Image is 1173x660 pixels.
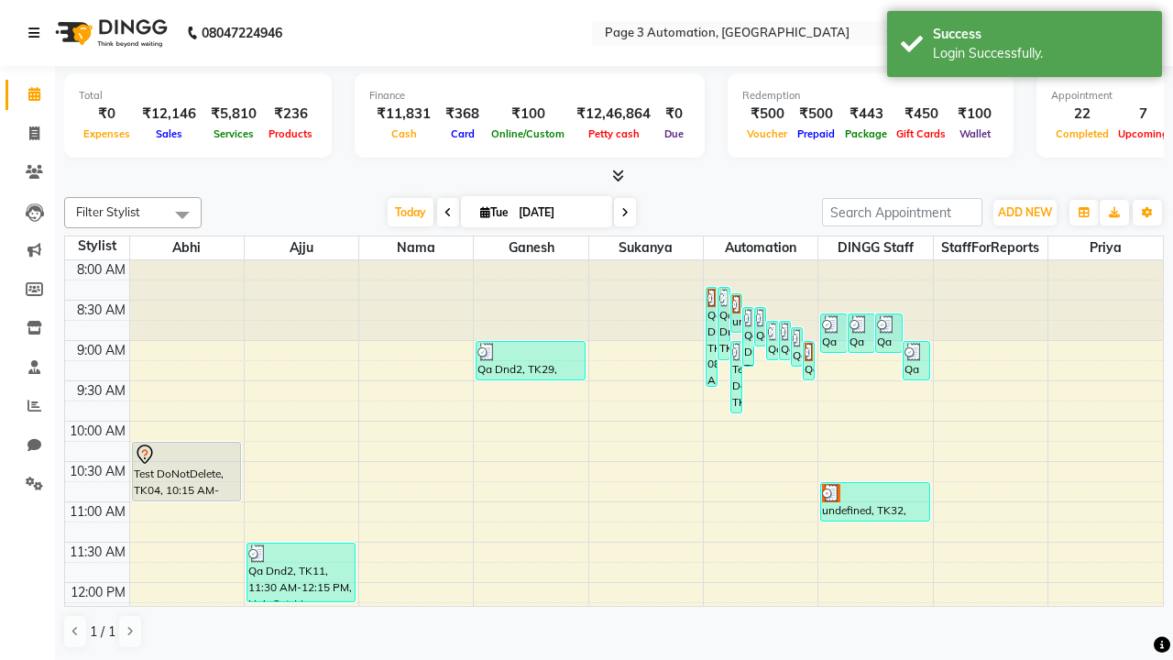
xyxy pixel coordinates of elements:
[1113,104,1173,125] div: 7
[849,314,874,352] div: Qa Dnd2, TK22, 08:40 AM-09:10 AM, Hair Cut By Expert-Men
[792,328,802,366] div: Qa Dnd2, TK27, 08:50 AM-09:20 AM, Hair Cut By Expert-Men
[66,422,129,441] div: 10:00 AM
[718,288,729,359] div: Qa Dnd2, TK24, 08:20 AM-09:15 AM, Special Hair Wash- Men
[876,314,902,352] div: Qa Dnd2, TK23, 08:40 AM-09:10 AM, Hair cut Below 12 years (Boy)
[203,104,264,125] div: ₹5,810
[67,583,129,602] div: 12:00 PM
[369,104,438,125] div: ₹11,831
[793,127,839,140] span: Prepaid
[767,322,777,359] div: Qa Dnd2, TK25, 08:45 AM-09:15 AM, Hair Cut By Expert-Men
[792,104,840,125] div: ₹500
[487,104,569,125] div: ₹100
[707,288,717,386] div: Qa Dnd2, TK19, 08:20 AM-09:35 AM, Hair Cut By Expert-Men,Hair Cut-Men
[446,127,479,140] span: Card
[359,236,473,259] span: Nama
[742,127,792,140] span: Voucher
[821,483,928,521] div: undefined, TK32, 10:45 AM-11:15 AM, Hair Cut-Men
[73,341,129,360] div: 9:00 AM
[840,127,892,140] span: Package
[660,127,688,140] span: Due
[513,199,605,226] input: 2025-09-02
[1051,127,1113,140] span: Completed
[993,200,1057,225] button: ADD NEW
[245,236,358,259] span: Ajju
[66,502,129,522] div: 11:00 AM
[658,104,690,125] div: ₹0
[477,342,584,379] div: Qa Dnd2, TK29, 09:00 AM-09:30 AM, Hair cut Below 12 years (Boy)
[66,462,129,481] div: 10:30 AM
[742,104,792,125] div: ₹500
[1051,104,1113,125] div: 22
[998,205,1052,219] span: ADD NEW
[840,104,892,125] div: ₹443
[822,198,982,226] input: Search Appointment
[47,7,172,59] img: logo
[934,236,1047,259] span: StaffForReports
[79,127,135,140] span: Expenses
[950,104,999,125] div: ₹100
[487,127,569,140] span: Online/Custom
[742,88,999,104] div: Redemption
[90,622,115,642] span: 1 / 1
[804,342,814,379] div: Qa Dnd2, TK31, 09:00 AM-09:30 AM, Hair cut Below 12 years (Boy)
[438,104,487,125] div: ₹368
[892,104,950,125] div: ₹450
[569,104,658,125] div: ₹12,46,864
[202,7,282,59] b: 08047224946
[584,127,644,140] span: Petty cash
[892,127,950,140] span: Gift Cards
[731,342,741,412] div: Test DoNotDelete, TK33, 09:00 AM-09:55 AM, Special Hair Wash- Men
[79,104,135,125] div: ₹0
[247,544,355,601] div: Qa Dnd2, TK11, 11:30 AM-12:15 PM, Hair Cut-Men
[73,301,129,320] div: 8:30 AM
[821,314,847,352] div: Qa Dnd2, TK21, 08:40 AM-09:10 AM, Hair Cut By Expert-Men
[955,127,995,140] span: Wallet
[135,104,203,125] div: ₹12,146
[904,342,929,379] div: Qa Dnd2, TK30, 09:00 AM-09:30 AM, Hair cut Below 12 years (Boy)
[264,104,317,125] div: ₹236
[387,127,422,140] span: Cash
[731,294,741,332] div: undefined, TK18, 08:25 AM-08:55 AM, Hair cut Below 12 years (Boy)
[76,204,140,219] span: Filter Stylist
[73,260,129,280] div: 8:00 AM
[743,308,753,366] div: Qa Dnd2, TK28, 08:35 AM-09:20 AM, Hair Cut-Men
[65,236,129,256] div: Stylist
[264,127,317,140] span: Products
[474,236,587,259] span: Ganesh
[388,198,433,226] span: Today
[589,236,703,259] span: Sukanya
[933,25,1148,44] div: Success
[369,88,690,104] div: Finance
[704,236,817,259] span: Automation
[818,236,932,259] span: DINGG Staff
[933,44,1148,63] div: Login Successfully.
[73,381,129,401] div: 9:30 AM
[1048,236,1163,259] span: Priya
[209,127,258,140] span: Services
[780,322,790,359] div: Qa Dnd2, TK26, 08:45 AM-09:15 AM, Hair Cut By Expert-Men
[133,443,240,500] div: Test DoNotDelete, TK04, 10:15 AM-11:00 AM, Hair Cut-Men
[476,205,513,219] span: Tue
[79,88,317,104] div: Total
[130,236,244,259] span: Abhi
[1113,127,1173,140] span: Upcoming
[151,127,187,140] span: Sales
[755,308,765,346] div: Qa Dnd2, TK20, 08:35 AM-09:05 AM, Hair cut Below 12 years (Boy)
[66,543,129,562] div: 11:30 AM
